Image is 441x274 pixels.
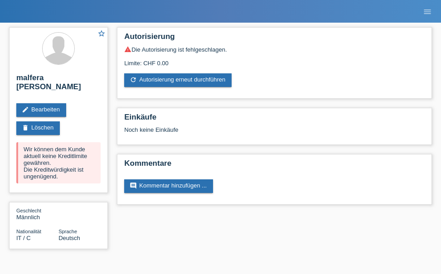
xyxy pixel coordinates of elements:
div: Noch keine Einkäufe [124,126,425,140]
span: Geschlecht [16,208,41,213]
i: delete [22,124,29,131]
span: Italien / C / 17.06.1987 [16,235,31,241]
i: comment [130,182,137,189]
a: editBearbeiten [16,103,66,117]
div: Männlich [16,207,58,221]
i: menu [423,7,432,16]
div: Wir können dem Kunde aktuell keine Kreditlimite gewähren. Die Kreditwürdigkeit ist ungenügend. [16,142,101,183]
h2: Einkäufe [124,113,425,126]
span: Deutsch [58,235,80,241]
span: Nationalität [16,229,41,234]
a: star_border [97,29,106,39]
h2: Kommentare [124,159,425,173]
i: star_border [97,29,106,38]
a: refreshAutorisierung erneut durchführen [124,73,232,87]
h2: Autorisierung [124,32,425,46]
div: Limite: CHF 0.00 [124,53,425,67]
i: warning [124,46,131,53]
div: Die Autorisierung ist fehlgeschlagen. [124,46,425,53]
i: edit [22,106,29,113]
a: deleteLöschen [16,121,60,135]
i: refresh [130,76,137,83]
a: menu [418,9,436,14]
h2: malfera [PERSON_NAME] [16,73,101,96]
span: Sprache [58,229,77,234]
a: commentKommentar hinzufügen ... [124,179,213,193]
